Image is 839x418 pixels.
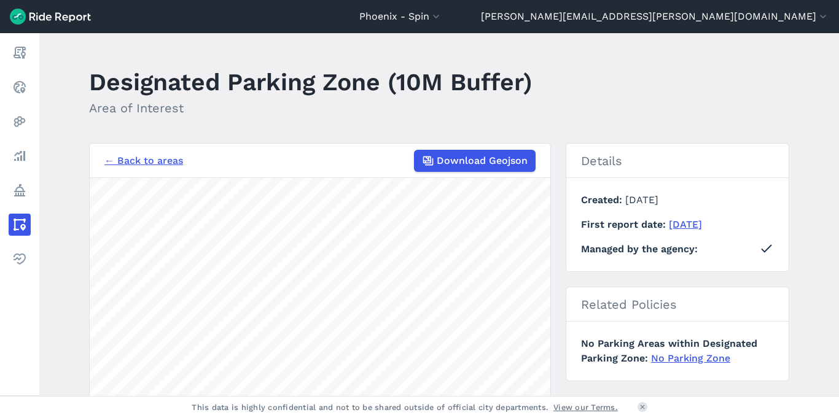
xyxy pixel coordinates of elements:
[9,110,31,133] a: Heatmaps
[9,145,31,167] a: Analyze
[414,150,536,172] button: Download Geojson
[669,219,702,230] a: [DATE]
[581,242,698,257] span: Managed by the agency
[9,76,31,98] a: Realtime
[625,194,658,206] span: [DATE]
[481,9,829,24] button: [PERSON_NAME][EMAIL_ADDRESS][PERSON_NAME][DOMAIN_NAME]
[9,179,31,201] a: Policy
[437,153,528,168] span: Download Geojson
[651,352,730,364] a: No Parking Zone
[581,194,625,206] span: Created
[9,214,31,236] a: Areas
[9,248,31,270] a: Health
[581,338,757,364] span: No Parking Areas within Designated Parking Zone
[89,99,533,117] h2: Area of Interest
[566,287,789,322] h2: Related Policies
[566,144,789,178] h2: Details
[553,401,618,413] a: View our Terms.
[9,42,31,64] a: Report
[10,9,91,25] img: Ride Report
[89,65,533,99] h1: Designated Parking Zone (10M Buffer)
[104,153,183,168] a: ← Back to areas
[359,9,442,24] button: Phoenix - Spin
[581,219,669,230] span: First report date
